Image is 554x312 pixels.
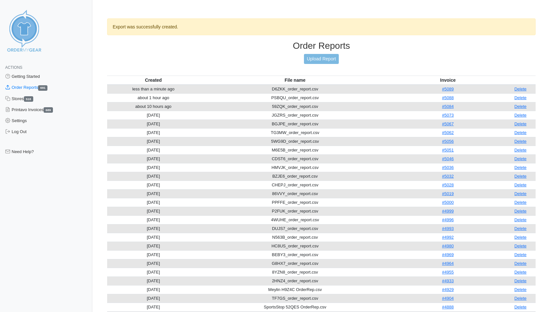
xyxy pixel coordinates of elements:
span: 691 [38,85,47,91]
td: HMVJK_order_report.csv [200,163,391,172]
span: 518 [24,96,33,102]
td: BEBY3_order_report.csv [200,250,391,259]
a: #4992 [442,235,454,240]
td: [DATE] [107,163,199,172]
a: Delete [514,261,527,266]
td: [DATE] [107,120,199,128]
a: Delete [514,139,527,144]
td: [DATE] [107,154,199,163]
th: File name [200,76,391,85]
span: Actions [5,65,22,70]
td: 4WUHE_order_report.csv [200,215,391,224]
td: [DATE] [107,137,199,146]
th: Created [107,76,199,85]
a: Delete [514,104,527,109]
a: #5088 [442,95,454,100]
a: Delete [514,235,527,240]
a: Delete [514,296,527,301]
a: Delete [514,287,527,292]
a: Delete [514,209,527,213]
td: [DATE] [107,276,199,285]
td: 59ZQK_order_report.csv [200,102,391,111]
td: D6ZKK_order_report.csv [200,85,391,94]
td: G8HX7_order_report.csv [200,259,391,268]
td: CHEPJ_order_report.csv [200,181,391,189]
a: #5051 [442,148,454,152]
td: [DATE] [107,215,199,224]
td: [DATE] [107,172,199,181]
td: [DATE] [107,146,199,154]
a: #4999 [442,209,454,213]
a: Delete [514,191,527,196]
a: Delete [514,200,527,205]
a: Delete [514,278,527,283]
td: [DATE] [107,207,199,215]
td: PSBQU_order_report.csv [200,93,391,102]
a: Delete [514,252,527,257]
a: #5056 [442,139,454,144]
a: Delete [514,174,527,179]
th: Invoice [390,76,505,85]
td: [DATE] [107,233,199,242]
td: about 1 hour ago [107,93,199,102]
td: BZJE6_order_report.csv [200,172,391,181]
a: Delete [514,226,527,231]
a: #4996 [442,217,454,222]
a: #5084 [442,104,454,109]
td: [DATE] [107,189,199,198]
td: 86VVY_order_report.csv [200,189,391,198]
a: Delete [514,270,527,275]
a: #4933 [442,278,454,283]
span: 689 [44,107,53,113]
td: 8YZN8_order_report.csv [200,268,391,276]
td: less than a minute ago [107,85,199,94]
a: #4888 [442,305,454,309]
td: [DATE] [107,181,199,189]
a: Delete [514,305,527,309]
a: #4964 [442,261,454,266]
a: Delete [514,130,527,135]
td: M6E5B_order_report.csv [200,146,391,154]
a: Delete [514,244,527,248]
td: [DATE] [107,268,199,276]
a: Delete [514,148,527,152]
a: #5089 [442,87,454,91]
td: [DATE] [107,242,199,250]
a: #4904 [442,296,454,301]
td: DUJS7_order_report.csv [200,224,391,233]
a: #5062 [442,130,454,135]
td: PPFFE_order_report.csv [200,198,391,207]
a: #4929 [442,287,454,292]
h3: Order Reports [107,40,536,51]
div: Export was successfully created. [107,18,536,35]
td: N563B_order_report.csv [200,233,391,242]
a: #4980 [442,244,454,248]
a: Delete [514,121,527,126]
td: JGZRS_order_report.csv [200,111,391,120]
a: Delete [514,217,527,222]
a: Delete [514,113,527,118]
a: #5028 [442,182,454,187]
td: 2HNZ4_order_report.csv [200,276,391,285]
td: SportsStop 52QES OrderRep.csv [200,303,391,311]
a: #5046 [442,156,454,161]
a: #4969 [442,252,454,257]
td: BGJPE_order_report.csv [200,120,391,128]
td: about 10 hours ago [107,102,199,111]
td: [DATE] [107,294,199,303]
td: [DATE] [107,198,199,207]
a: #5019 [442,191,454,196]
td: [DATE] [107,250,199,259]
a: Delete [514,182,527,187]
a: #5036 [442,165,454,170]
td: CDST6_order_report.csv [200,154,391,163]
td: P2FUK_order_report.csv [200,207,391,215]
td: TG3MW_order_report.csv [200,128,391,137]
a: Delete [514,165,527,170]
a: #4993 [442,226,454,231]
td: [DATE] [107,285,199,294]
td: HC8US_order_report.csv [200,242,391,250]
td: TF7GS_order_report.csv [200,294,391,303]
a: #5000 [442,200,454,205]
td: [DATE] [107,128,199,137]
